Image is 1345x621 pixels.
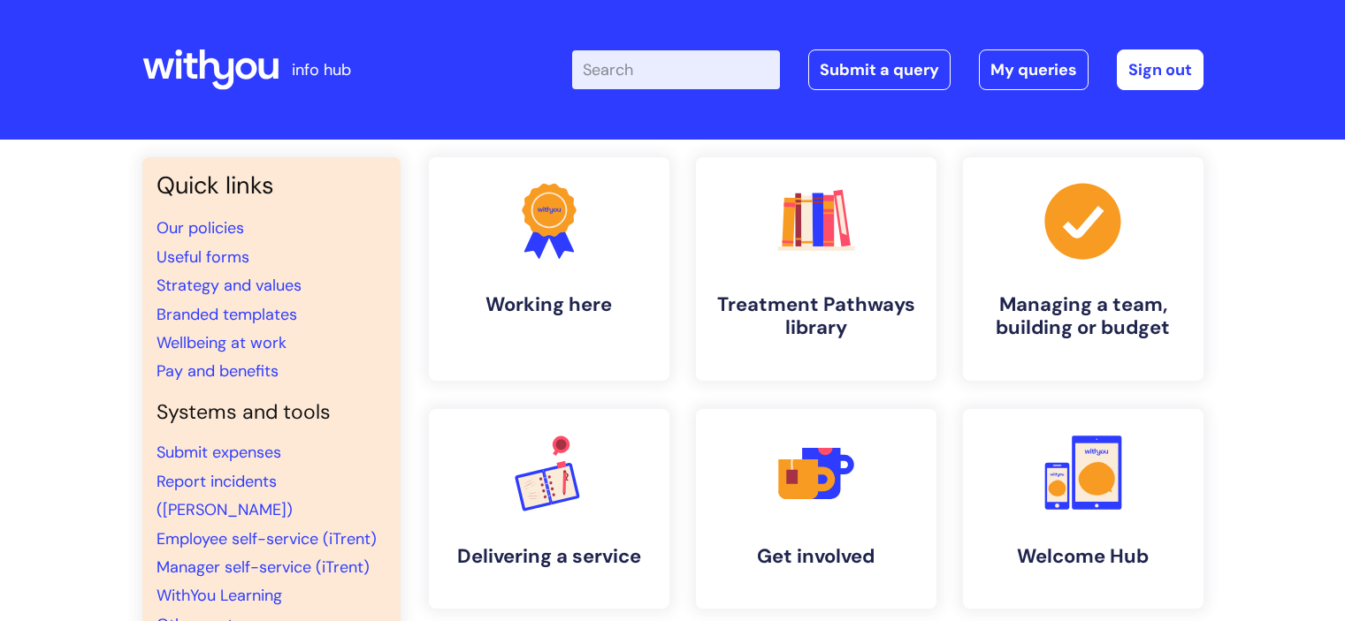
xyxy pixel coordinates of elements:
[157,304,297,325] a: Branded templates
[977,293,1189,340] h4: Managing a team, building or budget
[292,56,351,84] p: info hub
[443,293,655,316] h4: Working here
[710,293,922,340] h4: Treatment Pathways library
[157,400,386,425] h4: Systems and tools
[979,49,1089,90] a: My queries
[157,246,249,268] a: Useful forms
[696,409,936,609] a: Get involved
[1117,49,1204,90] a: Sign out
[963,409,1204,609] a: Welcome Hub
[429,409,669,609] a: Delivering a service
[572,50,780,89] input: Search
[157,442,281,463] a: Submit expenses
[443,545,655,568] h4: Delivering a service
[157,360,279,382] a: Pay and benefits
[572,49,1204,90] div: | -
[429,157,669,381] a: Working here
[157,332,287,353] a: Wellbeing at work
[710,545,922,568] h4: Get involved
[157,217,244,239] a: Our policies
[157,528,377,549] a: Employee self-service (iTrent)
[696,157,936,381] a: Treatment Pathways library
[157,471,293,520] a: Report incidents ([PERSON_NAME])
[157,171,386,200] h3: Quick links
[977,545,1189,568] h4: Welcome Hub
[157,557,370,578] a: Manager self-service (iTrent)
[808,49,951,90] a: Submit a query
[157,275,302,296] a: Strategy and values
[963,157,1204,381] a: Managing a team, building or budget
[157,585,282,606] a: WithYou Learning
